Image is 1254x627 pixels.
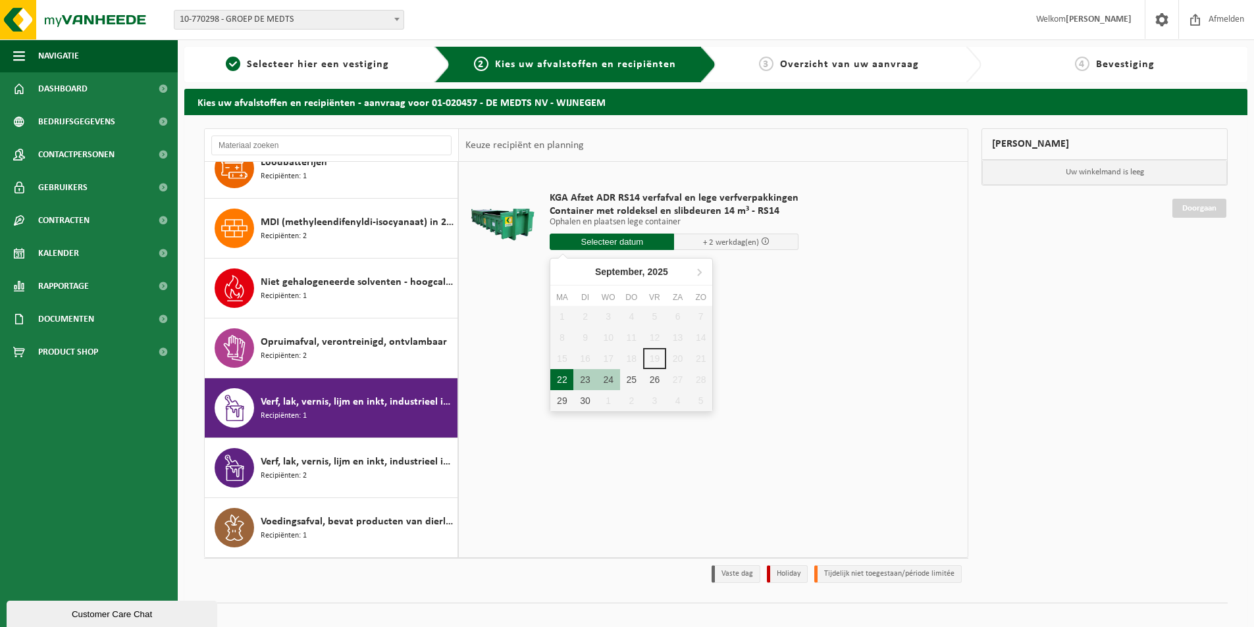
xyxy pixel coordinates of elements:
[495,59,676,70] span: Kies uw afvalstoffen en recipiënten
[205,139,458,199] button: Loodbatterijen Recipiënten: 1
[1172,199,1226,218] a: Doorgaan
[620,369,643,390] div: 25
[211,136,452,155] input: Materiaal zoeken
[261,410,307,422] span: Recipiënten: 1
[261,214,454,230] span: MDI (methyleendifenyldi-isocyanaat) in 200 lt
[814,565,962,583] li: Tijdelijk niet toegestaan/période limitée
[261,274,454,290] span: Niet gehalogeneerde solventen - hoogcalorisch in 200lt-vat
[643,390,666,411] div: 3
[550,205,798,218] span: Container met roldeksel en slibdeuren 14 m³ - RS14
[620,390,643,411] div: 2
[759,57,773,71] span: 3
[205,438,458,498] button: Verf, lak, vernis, lijm en inkt, industrieel in kleinverpakking Recipiënten: 2
[261,350,307,363] span: Recipiënten: 2
[38,237,79,270] span: Kalender
[38,39,79,72] span: Navigatie
[550,369,573,390] div: 22
[981,128,1228,160] div: [PERSON_NAME]
[261,290,307,303] span: Recipiënten: 1
[261,470,307,482] span: Recipiënten: 2
[38,204,90,237] span: Contracten
[643,369,666,390] div: 26
[459,129,590,162] div: Keuze recipiënt en planning
[550,218,798,227] p: Ophalen en plaatsen lege container
[174,11,404,29] span: 10-770298 - GROEP DE MEDTS
[174,10,404,30] span: 10-770298 - GROEP DE MEDTS
[261,334,447,350] span: Opruimafval, verontreinigd, ontvlambaar
[38,138,115,171] span: Contactpersonen
[666,291,689,304] div: za
[261,454,454,470] span: Verf, lak, vernis, lijm en inkt, industrieel in kleinverpakking
[550,291,573,304] div: ma
[261,230,307,243] span: Recipiënten: 2
[191,57,424,72] a: 1Selecteer hier een vestiging
[205,318,458,378] button: Opruimafval, verontreinigd, ontvlambaar Recipiënten: 2
[573,291,596,304] div: di
[573,390,596,411] div: 30
[597,369,620,390] div: 24
[205,378,458,438] button: Verf, lak, vernis, lijm en inkt, industrieel in IBC Recipiënten: 1
[205,199,458,259] button: MDI (methyleendifenyldi-isocyanaat) in 200 lt Recipiënten: 2
[184,89,1247,114] h2: Kies uw afvalstoffen en recipiënten - aanvraag voor 01-020457 - DE MEDTS NV - WIJNEGEM
[474,57,488,71] span: 2
[1096,59,1155,70] span: Bevestiging
[767,565,808,583] li: Holiday
[703,238,759,247] span: + 2 werkdag(en)
[205,498,458,557] button: Voedingsafval, bevat producten van dierlijke oorsprong, onverpakt, categorie 3 Recipiënten: 1
[205,259,458,318] button: Niet gehalogeneerde solventen - hoogcalorisch in 200lt-vat Recipiënten: 1
[1066,14,1132,24] strong: [PERSON_NAME]
[38,303,94,336] span: Documenten
[261,155,327,170] span: Loodbatterijen
[247,59,389,70] span: Selecteer hier een vestiging
[689,291,712,304] div: zo
[620,291,643,304] div: do
[261,394,454,410] span: Verf, lak, vernis, lijm en inkt, industrieel in IBC
[38,72,88,105] span: Dashboard
[780,59,919,70] span: Overzicht van uw aanvraag
[550,234,674,250] input: Selecteer datum
[7,598,220,627] iframe: chat widget
[643,291,666,304] div: vr
[597,390,620,411] div: 1
[38,105,115,138] span: Bedrijfsgegevens
[1075,57,1089,71] span: 4
[573,369,596,390] div: 23
[261,170,307,183] span: Recipiënten: 1
[550,390,573,411] div: 29
[226,57,240,71] span: 1
[982,160,1227,185] p: Uw winkelmand is leeg
[261,530,307,542] span: Recipiënten: 1
[38,171,88,204] span: Gebruikers
[648,267,668,276] i: 2025
[38,270,89,303] span: Rapportage
[550,191,798,205] span: KGA Afzet ADR RS14 verfafval en lege verfverpakkingen
[597,291,620,304] div: wo
[261,514,454,530] span: Voedingsafval, bevat producten van dierlijke oorsprong, onverpakt, categorie 3
[38,336,98,368] span: Product Shop
[590,261,673,282] div: September,
[712,565,760,583] li: Vaste dag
